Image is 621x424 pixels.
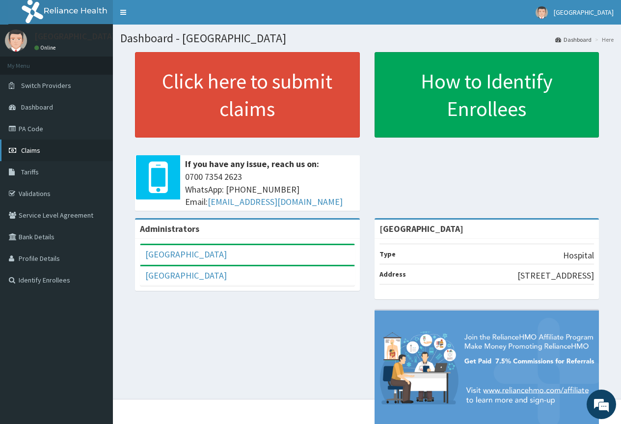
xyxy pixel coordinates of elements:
[34,44,58,51] a: Online
[517,269,594,282] p: [STREET_ADDRESS]
[21,81,71,90] span: Switch Providers
[120,32,614,45] h1: Dashboard - [GEOGRAPHIC_DATA]
[21,103,53,112] span: Dashboard
[536,6,548,19] img: User Image
[21,146,40,155] span: Claims
[379,270,406,279] b: Address
[185,158,319,170] b: If you have any issue, reach us on:
[555,35,592,44] a: Dashboard
[21,168,39,176] span: Tariffs
[375,52,599,138] a: How to Identify Enrollees
[185,170,355,208] span: 0700 7354 2623 WhatsApp: [PHONE_NUMBER] Email:
[34,32,115,41] p: [GEOGRAPHIC_DATA]
[145,249,227,260] a: [GEOGRAPHIC_DATA]
[5,29,27,52] img: User Image
[140,223,199,234] b: Administrators
[563,249,594,262] p: Hospital
[145,270,227,281] a: [GEOGRAPHIC_DATA]
[554,8,614,17] span: [GEOGRAPHIC_DATA]
[593,35,614,44] li: Here
[379,223,463,234] strong: [GEOGRAPHIC_DATA]
[379,250,396,258] b: Type
[135,52,360,138] a: Click here to submit claims
[208,196,343,207] a: [EMAIL_ADDRESS][DOMAIN_NAME]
